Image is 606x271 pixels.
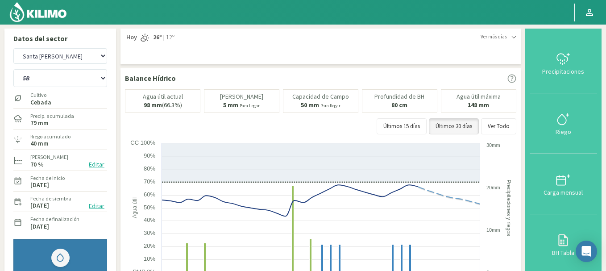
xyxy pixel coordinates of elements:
p: Capacidad de Campo [292,93,349,100]
button: Editar [86,201,107,211]
small: Para llegar [240,103,260,108]
label: Riego acumulado [30,133,71,141]
text: 60% [144,191,155,198]
text: 30mm [486,142,500,148]
span: Ver más días [481,33,507,41]
div: Carga mensual [532,189,594,196]
text: 50% [144,204,155,211]
label: 40 mm [30,141,49,146]
text: 70% [144,178,155,185]
img: Kilimo [9,1,67,23]
label: 70 % [30,162,44,167]
label: Fecha de inicio [30,174,65,182]
label: [DATE] [30,182,49,188]
span: | [163,33,165,42]
button: Riego [530,93,597,154]
label: Cultivo [30,91,51,99]
label: 79 mm [30,120,49,126]
p: Balance Hídrico [125,73,176,83]
p: Datos del sector [13,33,107,44]
button: Últimos 15 días [377,118,427,134]
button: Carga mensual [530,154,597,214]
label: Fecha de siembra [30,195,71,203]
text: 10mm [486,227,500,233]
p: [PERSON_NAME] [220,93,263,100]
label: Fecha de finalización [30,215,79,223]
button: Últimos 30 días [429,118,479,134]
label: [DATE] [30,203,49,208]
div: BH Tabla [532,250,594,256]
text: CC 100% [130,139,155,146]
p: Profundidad de BH [374,93,424,100]
b: 80 cm [391,101,407,109]
text: 20mm [486,185,500,190]
label: Precip. acumulada [30,112,74,120]
text: 80% [144,165,155,172]
text: Precipitaciones y riegos [506,179,512,236]
text: 10% [144,255,155,262]
text: 30% [144,229,155,236]
b: 5 mm [223,101,238,109]
label: [DATE] [30,224,49,229]
div: Riego [532,129,594,135]
text: 40% [144,217,155,223]
b: 148 mm [468,101,489,109]
button: Editar [86,159,107,170]
p: Agua útil actual [143,93,183,100]
label: Cebada [30,100,51,105]
div: Open Intercom Messenger [576,241,597,262]
p: Agua útil máxima [457,93,501,100]
label: [PERSON_NAME] [30,153,68,161]
b: 50 mm [301,101,319,109]
p: (66.3%) [144,102,182,108]
b: 98 mm [144,101,162,109]
strong: 26º [153,33,162,41]
text: 90% [144,152,155,159]
div: Precipitaciones [532,68,594,75]
span: Hoy [125,33,137,42]
button: Ver Todo [481,118,516,134]
text: 20% [144,242,155,249]
button: Precipitaciones [530,33,597,93]
small: Para llegar [320,103,340,108]
text: Agua útil [132,197,138,218]
span: 12º [165,33,174,42]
